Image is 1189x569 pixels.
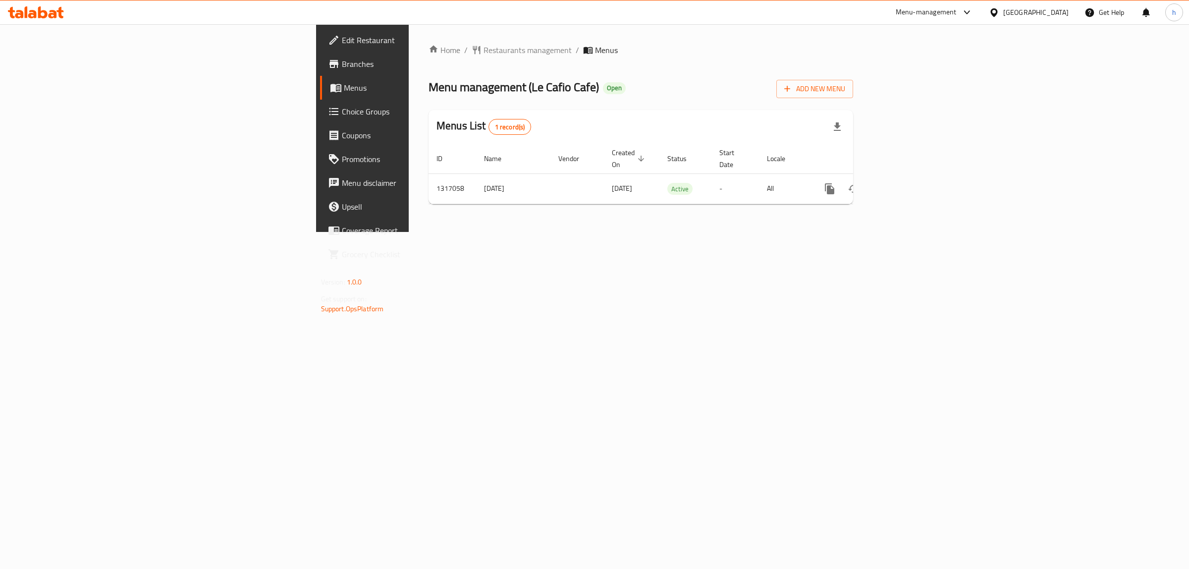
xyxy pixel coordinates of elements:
span: Menus [344,82,507,94]
td: All [759,173,810,204]
span: Locale [767,153,798,165]
span: Active [667,183,693,195]
span: Vendor [558,153,592,165]
a: Restaurants management [472,44,572,56]
a: Promotions [320,147,515,171]
a: Branches [320,52,515,76]
span: Choice Groups [342,106,507,117]
span: Open [603,84,626,92]
td: - [711,173,759,204]
a: Grocery Checklist [320,242,515,266]
a: Upsell [320,195,515,219]
span: Promotions [342,153,507,165]
span: Coverage Report [342,225,507,236]
span: Get support on: [321,292,367,305]
span: Menus [595,44,618,56]
button: more [818,177,842,201]
span: Coupons [342,129,507,141]
span: Branches [342,58,507,70]
span: 1 record(s) [489,122,531,132]
span: Menu disclaimer [342,177,507,189]
div: [GEOGRAPHIC_DATA] [1003,7,1069,18]
button: Change Status [842,177,865,201]
a: Edit Restaurant [320,28,515,52]
nav: breadcrumb [429,44,853,56]
span: Created On [612,147,648,171]
span: 1.0.0 [347,276,362,288]
div: Menu-management [896,6,957,18]
a: Support.OpsPlatform [321,302,384,315]
th: Actions [810,144,921,174]
span: Start Date [719,147,747,171]
div: Total records count [488,119,532,135]
span: Restaurants management [484,44,572,56]
span: Edit Restaurant [342,34,507,46]
span: Name [484,153,514,165]
span: Add New Menu [784,83,845,95]
span: Upsell [342,201,507,213]
span: Version: [321,276,345,288]
span: Grocery Checklist [342,248,507,260]
a: Coverage Report [320,219,515,242]
span: ID [436,153,455,165]
li: / [576,44,579,56]
span: [DATE] [612,182,632,195]
a: Choice Groups [320,100,515,123]
div: Open [603,82,626,94]
a: Menu disclaimer [320,171,515,195]
div: Export file [825,115,849,139]
button: Add New Menu [776,80,853,98]
table: enhanced table [429,144,921,204]
span: Status [667,153,700,165]
a: Menus [320,76,515,100]
span: h [1172,7,1176,18]
a: Coupons [320,123,515,147]
h2: Menus List [436,118,531,135]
